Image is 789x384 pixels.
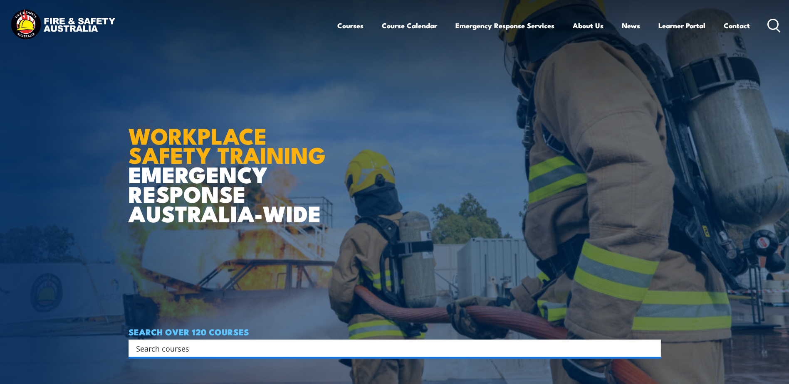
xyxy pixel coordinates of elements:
a: Course Calendar [382,15,437,37]
a: News [622,15,640,37]
a: Courses [337,15,364,37]
form: Search form [138,342,644,354]
strong: WORKPLACE SAFETY TRAINING [129,118,326,172]
h4: SEARCH OVER 120 COURSES [129,327,661,336]
button: Search magnifier button [646,342,658,354]
a: About Us [573,15,603,37]
input: Search input [136,342,643,354]
a: Contact [724,15,750,37]
a: Learner Portal [658,15,705,37]
h1: EMERGENCY RESPONSE AUSTRALIA-WIDE [129,105,332,223]
a: Emergency Response Services [455,15,554,37]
